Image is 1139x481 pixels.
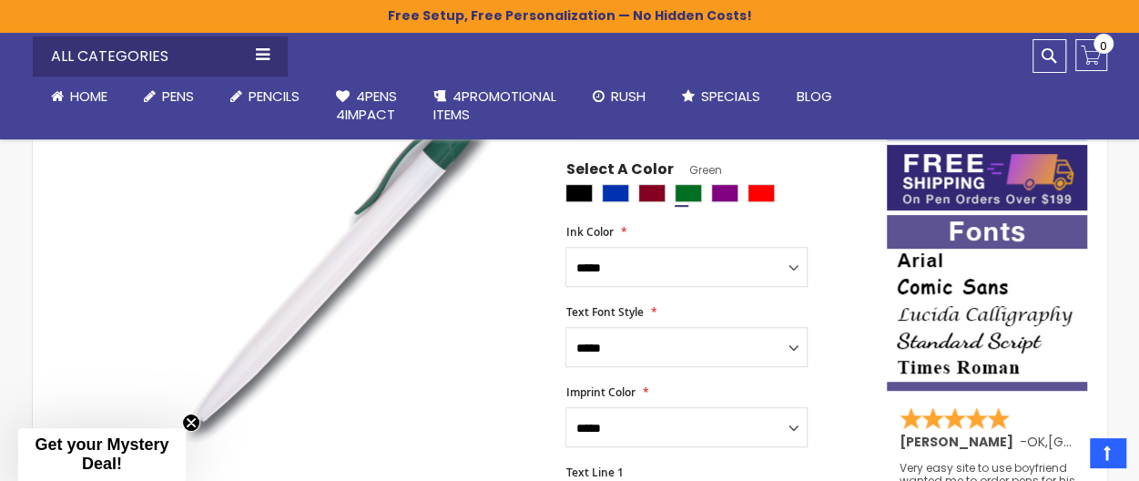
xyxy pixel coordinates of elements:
div: Black [565,184,593,202]
span: OK [1027,433,1045,451]
span: Ink Color [565,224,613,240]
span: Get your Mystery Deal! [35,435,168,473]
span: Home [70,87,107,106]
span: Pens [162,87,194,106]
a: Specials [664,77,778,117]
a: Pencils [212,77,318,117]
div: All Categories [33,36,288,77]
img: oak_side_green_1_1.jpg [126,62,542,478]
span: Rush [611,87,646,106]
div: Red [747,184,775,202]
a: Rush [575,77,664,117]
a: 4PROMOTIONALITEMS [415,77,575,136]
a: Pens [126,77,212,117]
span: Text Line 1 [565,465,623,480]
span: Blog [797,87,832,106]
div: Purple [711,184,738,202]
span: Green [673,162,721,178]
a: 4Pens4impact [318,77,415,136]
span: 4PROMOTIONAL ITEMS [433,87,556,124]
button: Close teaser [182,414,200,432]
span: Pencils [249,87,300,106]
span: 0 [1100,37,1107,55]
a: 0 [1075,39,1107,71]
a: Blog [778,77,850,117]
span: 4Pens 4impact [336,87,397,124]
span: Text Font Style [565,304,643,320]
div: Burgundy [638,184,666,202]
span: Specials [701,87,760,106]
img: font-personalization-examples [887,215,1087,391]
div: Blue [602,184,629,202]
span: Imprint Color [565,384,635,400]
span: [PERSON_NAME] [900,433,1020,451]
a: Home [33,77,126,117]
div: Green [675,184,702,202]
span: Select A Color [565,159,673,184]
a: Top [1090,438,1125,467]
img: Free shipping on orders over $199 [887,145,1087,210]
div: Get your Mystery Deal!Close teaser [18,428,186,481]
